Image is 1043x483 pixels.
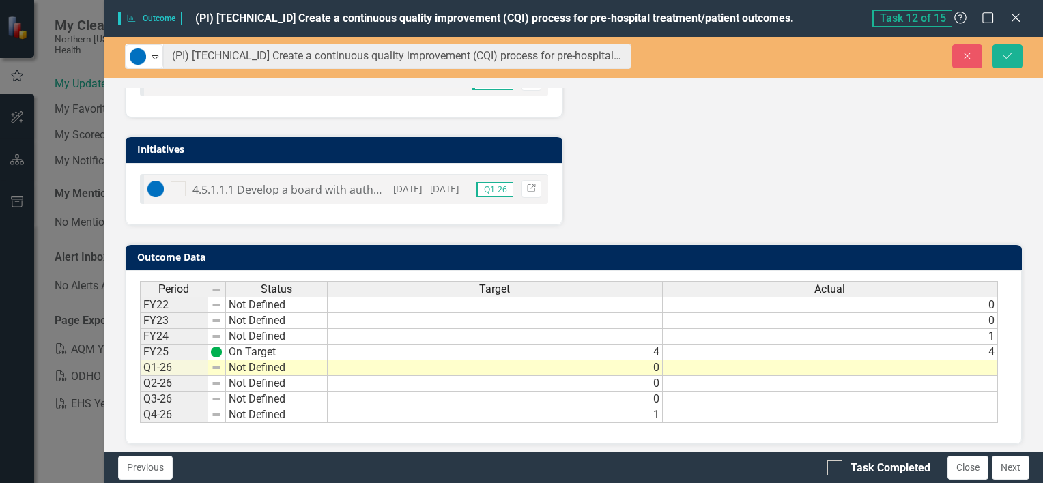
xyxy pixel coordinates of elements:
[328,376,663,392] td: 0
[140,407,208,423] td: Q4-26
[118,12,182,25] span: Outcome
[947,456,988,480] button: Close
[140,313,208,329] td: FY23
[195,12,794,25] span: (PI) [TECHNICAL_ID] Create a continuous quality improvement (CQI) process for pre-hospital treatm...
[663,313,998,329] td: 0
[118,456,173,480] button: Previous
[226,360,328,376] td: Not Defined
[663,297,998,313] td: 0
[147,181,164,197] img: Not Started
[328,392,663,407] td: 0
[211,378,222,389] img: 8DAGhfEEPCf229AAAAAElFTkSuQmCC
[137,252,1015,262] h3: Outcome Data
[211,362,222,373] img: 8DAGhfEEPCf229AAAAAElFTkSuQmCC
[226,407,328,423] td: Not Defined
[158,283,189,295] span: Period
[211,299,222,310] img: 8DAGhfEEPCf229AAAAAElFTkSuQmCC
[226,329,328,345] td: Not Defined
[328,360,663,376] td: 0
[663,345,998,360] td: 4
[137,144,556,154] h3: Initiatives
[992,456,1029,480] button: Next
[226,313,328,329] td: Not Defined
[130,48,146,65] img: Not Started
[226,376,328,392] td: Not Defined
[328,407,663,423] td: 1
[211,394,222,405] img: 8DAGhfEEPCf229AAAAAElFTkSuQmCC
[479,283,510,295] span: Target
[226,297,328,313] td: Not Defined
[814,283,845,295] span: Actual
[226,345,328,360] td: On Target
[328,345,663,360] td: 4
[663,329,998,345] td: 1
[140,376,208,392] td: Q2-26
[261,283,292,295] span: Status
[393,182,459,195] small: [DATE] - [DATE]
[226,392,328,407] td: Not Defined
[872,10,952,27] span: Task 12 of 15
[211,347,222,357] img: wGx2qEnQ2cMDAAAAABJRU5ErkJggg==
[211,331,222,342] img: 8DAGhfEEPCf229AAAAAElFTkSuQmCC
[476,182,513,197] span: Q1-26
[140,297,208,313] td: FY22
[211,284,222,295] img: 8DAGhfEEPCf229AAAAAElFTkSuQmCC
[140,392,208,407] td: Q3-26
[211,315,222,326] img: 8DAGhfEEPCf229AAAAAElFTkSuQmCC
[140,360,208,376] td: Q1-26
[140,329,208,345] td: FY24
[211,409,222,420] img: 8DAGhfEEPCf229AAAAAElFTkSuQmCC
[163,44,631,69] input: This field is required
[851,460,930,476] div: Task Completed
[192,182,648,197] span: 4.5.1.1.1 Develop a board with authority to review and discuss specific patient outcomes.
[140,345,208,360] td: FY25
